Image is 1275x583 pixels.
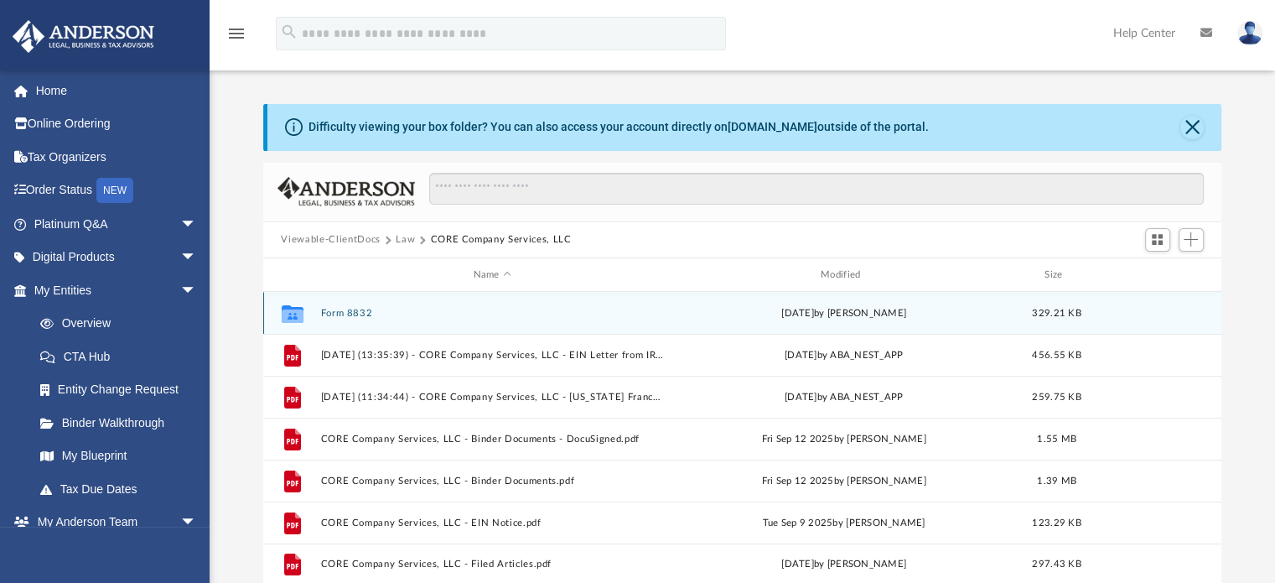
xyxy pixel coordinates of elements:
a: Online Ordering [12,107,222,141]
a: Overview [23,307,222,341]
button: Law [396,232,415,247]
a: My Entitiesarrow_drop_down [12,273,222,307]
div: [DATE] by ABA_NEST_APP [671,348,1015,363]
img: Anderson Advisors Platinum Portal [8,20,159,53]
a: Entity Change Request [23,373,222,407]
span: 1.39 MB [1037,476,1076,486]
a: Binder Walkthrough [23,406,222,440]
span: 456.55 KB [1032,351,1081,360]
button: Form 8832 [320,308,664,319]
button: Add [1179,228,1204,252]
div: NEW [96,178,133,203]
div: Modified [671,268,1016,283]
div: Size [1023,268,1090,283]
i: search [280,23,298,41]
div: id [1097,268,1215,283]
button: CORE Company Services, LLC - Filed Articles.pdf [320,560,664,570]
div: id [270,268,312,283]
a: [DOMAIN_NAME] [728,120,817,133]
button: Viewable-ClientDocs [281,232,380,247]
div: [DATE] by [PERSON_NAME] [671,306,1015,321]
div: Difficulty viewing your box folder? You can also access your account directly on outside of the p... [308,118,929,136]
a: My Blueprint [23,440,214,473]
button: [DATE] (13:35:39) - CORE Company Services, LLC - EIN Letter from IRS.pdf [320,350,664,361]
span: 329.21 KB [1032,309,1081,318]
button: Switch to Grid View [1145,228,1170,252]
button: [DATE] (11:34:44) - CORE Company Services, LLC - [US_STATE] Franchise from [US_STATE] Comptroller... [320,392,664,403]
button: Close [1180,116,1204,139]
a: CTA Hub [23,340,222,373]
span: arrow_drop_down [180,506,214,540]
div: by ABA_NEST_APP [671,390,1015,405]
a: menu [226,32,246,44]
a: My Anderson Teamarrow_drop_down [12,506,214,539]
span: arrow_drop_down [180,273,214,308]
span: [DATE] [784,393,816,402]
a: Tax Due Dates [23,472,222,506]
input: Search files and folders [429,173,1203,205]
div: [DATE] by [PERSON_NAME] [671,558,1015,573]
div: Fri Sep 12 2025 by [PERSON_NAME] [671,432,1015,447]
i: menu [226,23,246,44]
div: Name [319,268,664,283]
span: 297.43 KB [1032,560,1081,570]
a: Digital Productsarrow_drop_down [12,241,222,274]
a: Home [12,74,222,107]
span: 1.55 MB [1037,435,1076,444]
span: 123.29 KB [1032,518,1081,528]
img: User Pic [1237,21,1262,45]
span: 259.75 KB [1032,393,1081,402]
button: CORE Company Services, LLC - EIN Notice.pdf [320,518,664,528]
span: arrow_drop_down [180,241,214,275]
button: CORE Company Services, LLC [430,232,571,247]
div: Tue Sep 9 2025 by [PERSON_NAME] [671,516,1015,531]
a: Order StatusNEW [12,174,222,208]
div: Fri Sep 12 2025 by [PERSON_NAME] [671,474,1015,489]
a: Platinum Q&Aarrow_drop_down [12,207,222,241]
span: arrow_drop_down [180,207,214,242]
a: Tax Organizers [12,140,222,174]
button: CORE Company Services, LLC - Binder Documents.pdf [320,476,664,487]
button: CORE Company Services, LLC - Binder Documents - DocuSigned.pdf [320,434,664,445]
